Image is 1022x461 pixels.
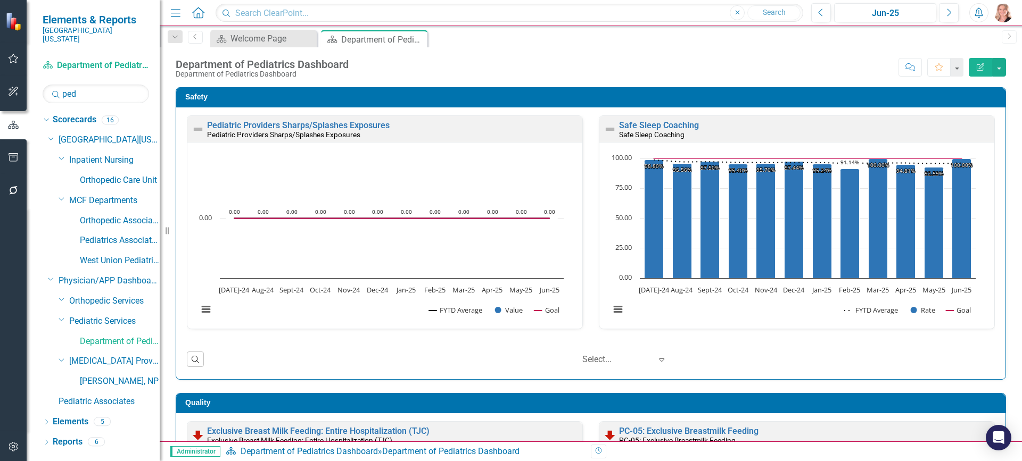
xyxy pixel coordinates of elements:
div: Chart. Highcharts interactive chart. [605,153,989,326]
a: Inpatient Nursing [69,154,160,166]
text: Jan-25 [811,285,831,295]
div: Open Intercom Messenger [986,425,1011,450]
div: 5 [94,417,111,426]
a: Department of Pediatrics Dashboard [241,446,378,456]
a: Orthopedic Services [69,295,160,307]
a: Elements [53,416,88,428]
path: Feb-25, 91.13924051. Rate. [840,169,860,278]
text: 97.44% [785,164,803,171]
button: View chart menu, Chart [611,302,625,317]
a: PC-05: Exclusive Breastmilk Feeding [619,426,759,436]
text: 0.00 [516,208,527,215]
img: ClearPoint Strategy [5,12,24,31]
text: 0.00 [458,208,469,215]
text: 0.00 [344,208,355,215]
svg: Interactive chart [193,153,569,326]
text: [DATE]-24 [219,285,250,295]
path: Oct-24, 95.40229885. Rate. [729,164,748,278]
a: Pediatric Providers Sharps/Splashes Exposures [207,120,390,130]
text: 94.81% [896,167,915,174]
small: Pediatric Providers Sharps/Splashes Exposures [207,130,360,139]
text: Mar-25 [452,285,475,295]
text: 100.00% [951,161,972,169]
text: 0.00 [199,213,212,222]
small: Safe Sleep Coaching [619,130,685,139]
text: Jan-25 [395,285,416,295]
text: Feb-25 [424,285,446,295]
small: [GEOGRAPHIC_DATA][US_STATE] [43,26,149,44]
div: 16 [102,115,119,124]
button: Show FYTD Average [844,305,899,315]
a: Orthopedic Care Unit [80,174,160,187]
text: 98.80% [645,162,663,170]
a: Department of Pediatrics Dashboard [80,336,160,348]
button: Show FYTD Average [429,305,483,315]
button: Jun-25 [834,3,936,22]
text: 0.00 [619,272,632,282]
button: Show Rate [911,305,935,315]
img: Not Defined [604,123,616,136]
img: Below Plan [604,429,616,441]
text: 91.14% [840,158,859,166]
g: Goal, series 3 of 3. Line with 12 data points. [652,156,964,161]
div: Double-Click to Edit [599,115,995,329]
text: 0.00 [258,208,269,215]
div: Jun-25 [838,7,933,20]
text: 0.00 [487,208,498,215]
path: Dec-24, 97.43589744. Rate. [785,161,804,278]
a: Pediatrics Associates [80,234,160,247]
g: Goal, series 3 of 3. Line with 12 data points. [232,216,552,220]
a: Pediatric Associates [59,396,160,408]
path: Jul-24, 98.79518072. Rate. [645,160,664,278]
a: MCF Departments [69,195,160,207]
button: Show Goal [534,305,559,315]
div: 6 [88,438,105,447]
h3: Safety [185,93,1000,101]
img: Not Defined [192,123,204,136]
span: Search [763,8,786,16]
text: Aug-24 [252,285,274,295]
div: Department of Pediatrics Dashboard [176,58,349,70]
span: Administrator [170,446,220,457]
a: Physician/APP Dashboards [59,275,160,287]
text: 95.40% [729,166,747,174]
text: 0.00 [401,208,412,215]
text: [DATE]-24 [639,285,670,295]
text: 0.00 [315,208,326,215]
text: Oct-24 [728,285,749,295]
div: Welcome Page [230,32,314,45]
path: Mar-25, 100. Rate. [869,158,888,278]
text: 95.56% [673,166,691,173]
text: 100.00% [867,161,889,169]
text: 100.00 [612,153,632,162]
text: Sept-24 [698,285,722,295]
svg: Interactive chart [605,153,981,326]
path: Apr-25, 94.80519481. Rate. [896,164,916,278]
a: Scorecards [53,114,96,126]
a: Welcome Page [213,32,314,45]
a: Department of Pediatrics Dashboard [43,60,149,72]
text: 0.00 [286,208,298,215]
a: [GEOGRAPHIC_DATA][US_STATE] [59,134,160,146]
text: May-25 [922,285,945,295]
text: 0.00 [229,208,240,215]
a: Exclusive Breast Milk Feeding: Entire Hospitalization (TJC) [207,426,430,436]
div: Department of Pediatrics Dashboard [382,446,520,456]
a: [PERSON_NAME], NP [80,375,160,388]
path: Nov-24, 95.69892473. Rate. [756,163,776,278]
div: Double-Click to Edit [187,115,583,329]
text: 97.50% [700,164,719,171]
a: Safe Sleep Coaching [619,120,699,130]
text: Nov-24 [755,285,778,295]
text: Apr-25 [895,285,916,295]
input: Search Below... [43,85,149,103]
path: Sept-24, 97.5. Rate. [700,161,720,278]
text: 0.00 [430,208,441,215]
small: PC-05: Exclusive Breastmilk Feeding [619,436,736,445]
button: Show Value [495,305,523,315]
text: 95.24% [813,166,831,174]
text: 25.00 [615,242,632,252]
img: Tiffany LaCoste [994,3,1013,22]
a: West Union Pediatric Associates [80,255,160,267]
